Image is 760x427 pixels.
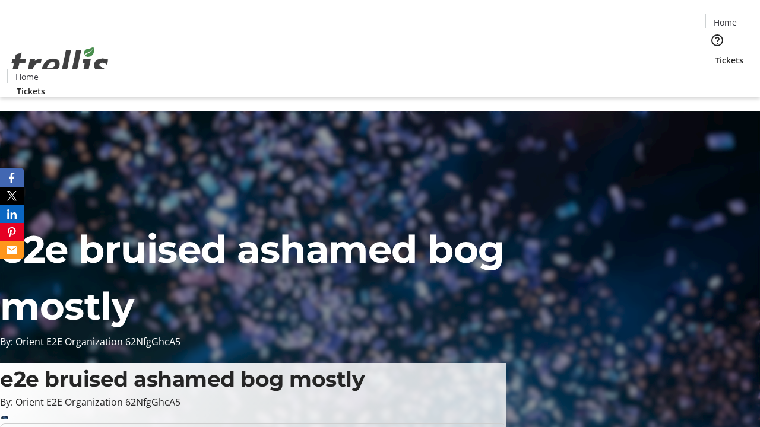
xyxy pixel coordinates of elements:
a: Tickets [7,85,55,97]
span: Tickets [17,85,45,97]
span: Tickets [715,54,743,66]
span: Home [15,71,39,83]
span: Home [714,16,737,28]
a: Home [8,71,46,83]
button: Cart [705,66,729,90]
img: Orient E2E Organization 62NfgGhcA5's Logo [7,34,113,93]
button: Help [705,28,729,52]
a: Home [706,16,744,28]
a: Tickets [705,54,753,66]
